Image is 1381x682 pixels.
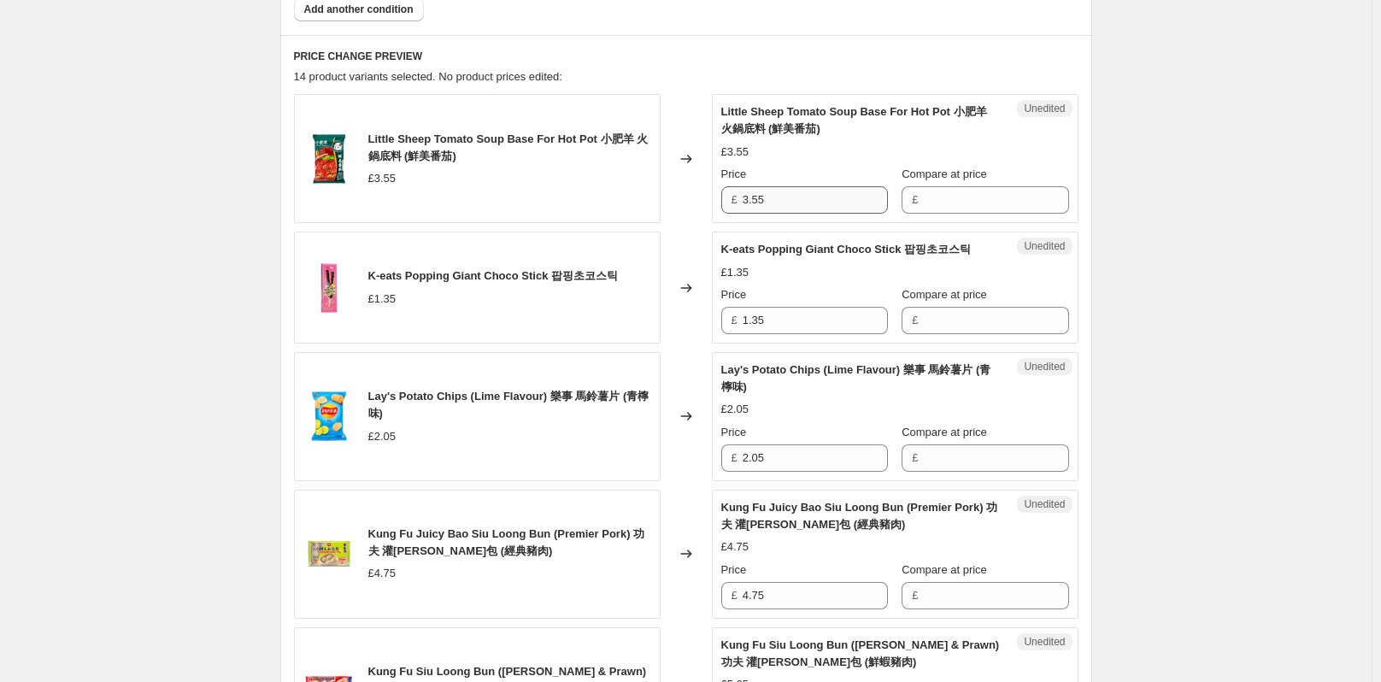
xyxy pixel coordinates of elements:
span: Little Sheep Tomato Soup Base For Hot Pot 小肥羊 火鍋底料 (鮮美番茄) [368,132,649,162]
span: Compare at price [902,288,987,301]
span: £ [912,451,918,464]
span: Price [721,288,747,301]
span: Compare at price [902,563,987,576]
span: Compare at price [902,168,987,180]
img: bc621c82-7f15-4390-8c12-abb1c993d641_80x.jpg [303,391,355,442]
span: Unedited [1024,497,1065,511]
div: £3.55 [368,170,397,187]
span: Kung Fu Juicy Bao Siu Loong Bun (Premier Pork) 功夫 灌[PERSON_NAME]包 (經典豬肉) [721,501,998,531]
div: £4.75 [721,538,749,556]
span: £ [732,314,738,326]
span: Little Sheep Tomato Soup Base For Hot Pot 小肥羊 火鍋底料 (鮮美番茄) [721,105,987,135]
span: £ [912,193,918,206]
span: K-eats Popping Giant Choco Stick 팝핑초코스틱 [368,269,619,282]
div: £1.35 [368,291,397,308]
img: 6c8dc82b-3373-4502-82d7-322f295ddd7b_0b83d30a-8cdb-4bc2-a649-f16629094305_80x.jpg [303,528,355,579]
span: £ [732,193,738,206]
span: Unedited [1024,360,1065,373]
div: £2.05 [368,428,397,445]
span: Price [721,168,747,180]
span: Kung Fu Siu Loong Bun ([PERSON_NAME] & Prawn) 功夫 灌[PERSON_NAME]包 (鮮蝦豬肉) [721,638,1000,668]
span: £ [732,451,738,464]
span: Price [721,426,747,438]
span: Unedited [1024,635,1065,649]
span: 14 product variants selected. No product prices edited: [294,70,562,83]
span: Lay's Potato Chips (Lime Flavour) 樂事 馬鈴薯片 (青檸味) [368,390,649,420]
h6: PRICE CHANGE PREVIEW [294,50,1078,63]
span: Unedited [1024,239,1065,253]
span: K-eats Popping Giant Choco Stick 팝핑초코스틱 [721,243,972,256]
span: Kung Fu Juicy Bao Siu Loong Bun (Premier Pork) 功夫 灌[PERSON_NAME]包 (經典豬肉) [368,527,645,557]
div: £4.75 [368,565,397,582]
span: Add another condition [304,3,414,16]
img: c39c560b-24f5-41f5-9768-49e5fb8e0172_80x.jpg [303,262,355,314]
span: Lay's Potato Chips (Lime Flavour) 樂事 馬鈴薯片 (青檸味) [721,363,991,393]
span: Unedited [1024,102,1065,115]
span: £ [912,589,918,602]
img: 02af642a-4462-487b-a89e-9c3f2bc283c8_9156a8f4-0ea7-4bdc-9bed-ea19f19c0456_80x.jpg [303,133,355,185]
span: Price [721,563,747,576]
div: £2.05 [721,401,749,418]
div: £1.35 [721,264,749,281]
span: £ [912,314,918,326]
span: £ [732,589,738,602]
span: Compare at price [902,426,987,438]
div: £3.55 [721,144,749,161]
